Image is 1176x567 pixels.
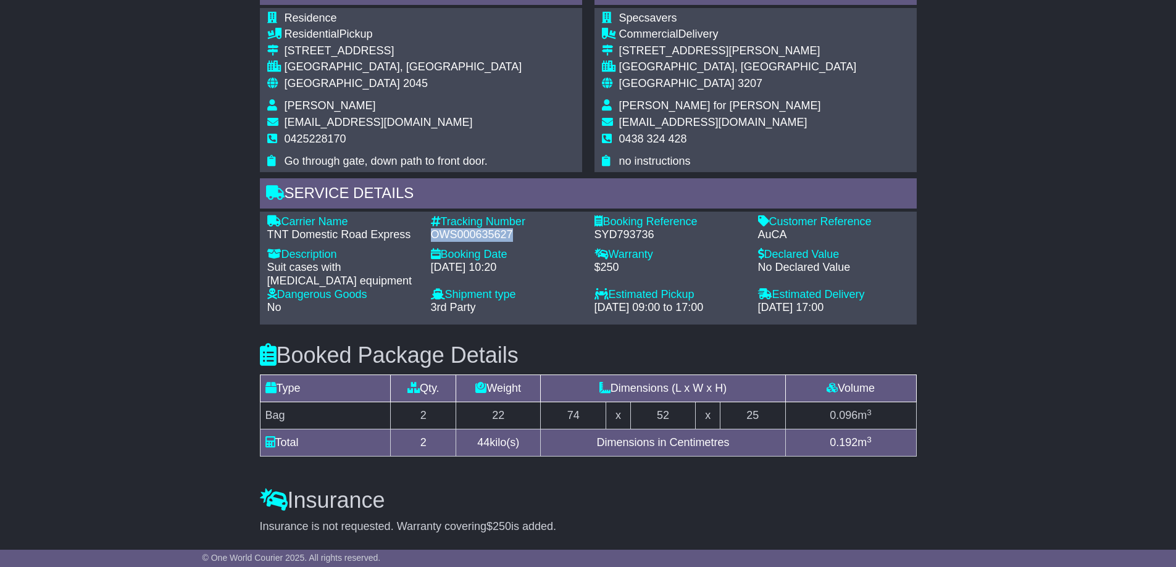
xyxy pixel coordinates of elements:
td: 52 [630,402,696,429]
td: m [785,429,916,457]
td: Type [260,375,391,402]
td: Total [260,429,391,457]
div: $250 [594,261,746,275]
div: Service Details [260,178,917,212]
div: Shipment type [431,288,582,302]
span: 0.192 [830,436,857,449]
span: 44 [477,436,490,449]
span: Residence [285,12,337,24]
div: TNT Domestic Road Express [267,228,419,242]
span: no instructions [619,155,691,167]
h3: Insurance [260,488,917,513]
span: 0.096 [830,409,857,421]
span: [GEOGRAPHIC_DATA] [285,77,400,89]
div: Delivery [619,28,857,41]
span: Go through gate, down path to front door. [285,155,488,167]
div: Tracking Number [431,215,582,229]
td: x [696,402,720,429]
div: Insurance is not requested. Warranty covering is added. [260,520,917,534]
div: No Declared Value [758,261,909,275]
div: Customer Reference [758,215,909,229]
span: 3207 [738,77,762,89]
div: [DATE] 09:00 to 17:00 [594,301,746,315]
div: Description [267,248,419,262]
div: Booking Reference [594,215,746,229]
td: Weight [456,375,541,402]
div: [DATE] 17:00 [758,301,909,315]
td: Qty. [391,375,456,402]
td: 22 [456,402,541,429]
span: © One World Courier 2025. All rights reserved. [202,553,381,563]
span: Commercial [619,28,678,40]
td: x [606,402,630,429]
div: [STREET_ADDRESS][PERSON_NAME] [619,44,857,58]
span: 0438 324 428 [619,133,687,145]
div: Booking Date [431,248,582,262]
span: No [267,301,281,313]
span: [PERSON_NAME] for [PERSON_NAME] [619,99,821,112]
div: Suit cases with [MEDICAL_DATA] equipment [267,261,419,288]
td: 25 [720,402,785,429]
div: [DATE] 10:20 [431,261,582,275]
div: Estimated Delivery [758,288,909,302]
td: Dimensions in Centimetres [541,429,785,457]
td: Dimensions (L x W x H) [541,375,785,402]
div: Estimated Pickup [594,288,746,302]
span: [EMAIL_ADDRESS][DOMAIN_NAME] [619,116,807,128]
td: 74 [541,402,606,429]
div: SYD793736 [594,228,746,242]
div: Warranty [594,248,746,262]
div: [STREET_ADDRESS] [285,44,522,58]
span: $250 [486,520,511,532]
span: [GEOGRAPHIC_DATA] [619,77,735,89]
td: 2 [391,402,456,429]
td: kilo(s) [456,429,541,457]
td: m [785,402,916,429]
td: 2 [391,429,456,457]
span: Residential [285,28,340,40]
div: AuCA [758,228,909,242]
span: 2045 [403,77,428,89]
div: Carrier Name [267,215,419,229]
div: Declared Value [758,248,909,262]
span: 0425228170 [285,133,346,145]
sup: 3 [867,435,872,444]
h3: Booked Package Details [260,343,917,368]
span: [PERSON_NAME] [285,99,376,112]
sup: 3 [867,408,872,417]
td: Bag [260,402,391,429]
div: [GEOGRAPHIC_DATA], [GEOGRAPHIC_DATA] [619,60,857,74]
span: [EMAIL_ADDRESS][DOMAIN_NAME] [285,116,473,128]
span: Specsavers [619,12,677,24]
div: Pickup [285,28,522,41]
span: 3rd Party [431,301,476,313]
div: [GEOGRAPHIC_DATA], [GEOGRAPHIC_DATA] [285,60,522,74]
div: Dangerous Goods [267,288,419,302]
div: OWS000635627 [431,228,582,242]
td: Volume [785,375,916,402]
